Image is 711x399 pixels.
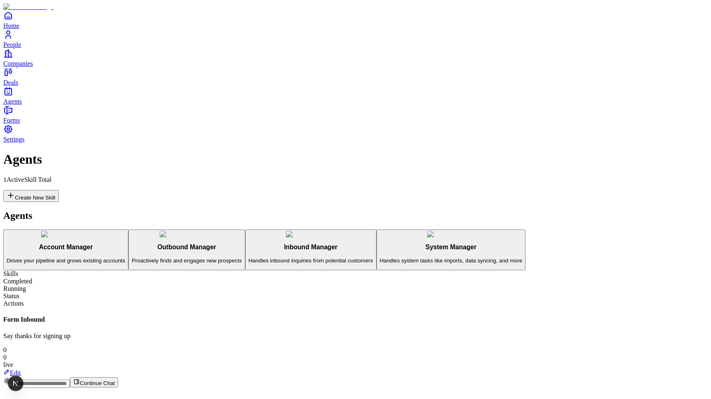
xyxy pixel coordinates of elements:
[3,361,13,368] span: live
[3,124,708,143] a: Settings
[3,285,708,292] div: Running
[3,152,708,167] h1: Agents
[3,67,708,86] a: Deals
[3,49,708,67] a: Companies
[3,292,708,300] div: Status
[3,332,708,340] p: Say thanks for signing up
[3,3,54,11] img: Item Brain Logo
[249,244,373,251] h3: Inbound Manager
[3,230,128,271] button: Account ManagerAccount ManagerDrives your pipeline and grows existing accounts
[7,244,125,251] h3: Account Manager
[245,230,376,271] button: Inbound ManagerInbound ManagerHandles inbound inquiries from potential customers
[80,380,115,386] span: Continue Chat
[128,230,245,271] button: Outbound ManagerOutbound ManagerProactively finds and engages new prospects
[3,270,708,278] div: Skills
[3,210,708,221] h2: Agents
[3,105,708,124] a: Forms
[3,354,708,361] div: 0
[41,231,91,237] img: Account Manager
[3,136,25,143] span: Settings
[3,278,708,285] div: Completed
[7,257,125,264] p: Drives your pipeline and grows existing accounts
[70,377,118,387] button: Continue Chat
[3,86,708,105] a: Agents
[3,41,21,48] span: People
[3,176,708,183] p: 1 Active Skill Total
[132,257,242,264] p: Proactively finds and engages new prospects
[286,231,335,237] img: Inbound Manager
[3,190,59,202] button: Create New Skill
[3,369,21,376] a: Edit
[380,257,523,264] p: Handles system tasks like imports, data syncing, and more
[3,316,708,323] h4: Form Inbound
[3,377,708,388] div: Continue Chat
[160,231,214,237] img: Outbound Manager
[3,11,708,29] a: Home
[376,230,526,271] button: System ManagerSystem ManagerHandles system tasks like imports, data syncing, and more
[3,300,708,307] div: Actions
[3,22,19,29] span: Home
[427,231,475,237] img: System Manager
[3,117,20,124] span: Forms
[3,79,18,86] span: Deals
[3,60,33,67] span: Companies
[3,30,708,48] a: People
[132,244,242,251] h3: Outbound Manager
[3,98,22,105] span: Agents
[380,244,523,251] h3: System Manager
[3,346,708,354] div: 0
[249,257,373,264] p: Handles inbound inquiries from potential customers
